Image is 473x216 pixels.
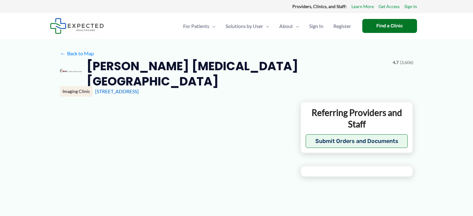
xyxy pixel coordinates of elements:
a: Sign In [404,2,417,11]
a: Find a Clinic [362,19,417,33]
a: ←Back to Map [60,49,94,58]
span: Solutions by User [225,15,263,37]
nav: Primary Site Navigation [178,15,356,37]
span: Menu Toggle [293,15,299,37]
span: Sign In [309,15,323,37]
span: About [279,15,293,37]
span: (3,606) [400,58,413,67]
a: Sign In [304,15,328,37]
a: Get Access [378,2,400,11]
span: Register [333,15,351,37]
a: Learn More [351,2,374,11]
button: Submit Orders and Documents [306,134,408,148]
span: ← [60,50,66,56]
p: Referring Providers and Staff [306,107,408,130]
span: For Patients [183,15,209,37]
span: Menu Toggle [209,15,216,37]
span: 4.7 [393,58,399,67]
a: [STREET_ADDRESS] [95,88,139,94]
img: Expected Healthcare Logo - side, dark font, small [50,18,104,34]
a: AboutMenu Toggle [274,15,304,37]
strong: Providers, Clinics, and Staff: [292,4,347,9]
span: Menu Toggle [263,15,269,37]
a: For PatientsMenu Toggle [178,15,220,37]
div: Imaging Clinic [60,86,93,97]
a: Register [328,15,356,37]
a: Solutions by UserMenu Toggle [220,15,274,37]
h2: [PERSON_NAME] [MEDICAL_DATA] [GEOGRAPHIC_DATA] [86,58,387,89]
